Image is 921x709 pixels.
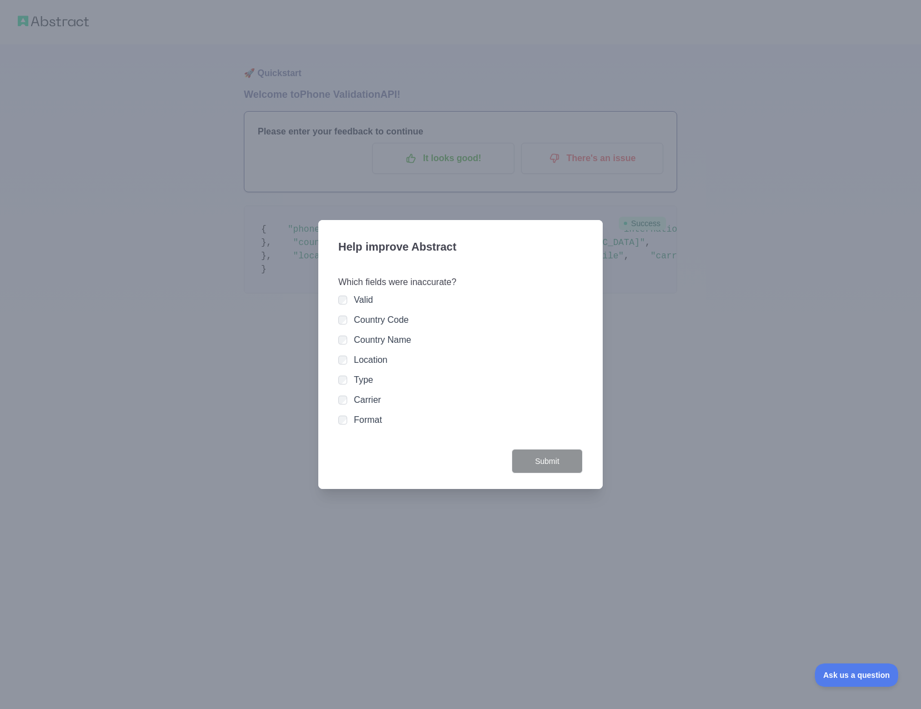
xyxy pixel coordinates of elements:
[338,276,583,289] h3: Which fields were inaccurate?
[354,315,409,324] label: Country Code
[512,449,583,474] button: Submit
[354,355,388,365] label: Location
[354,335,411,344] label: Country Name
[338,233,583,262] h3: Help improve Abstract
[354,395,381,405] label: Carrier
[354,415,382,425] label: Format
[354,295,373,304] label: Valid
[354,375,373,385] label: Type
[815,663,899,687] iframe: Toggle Customer Support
